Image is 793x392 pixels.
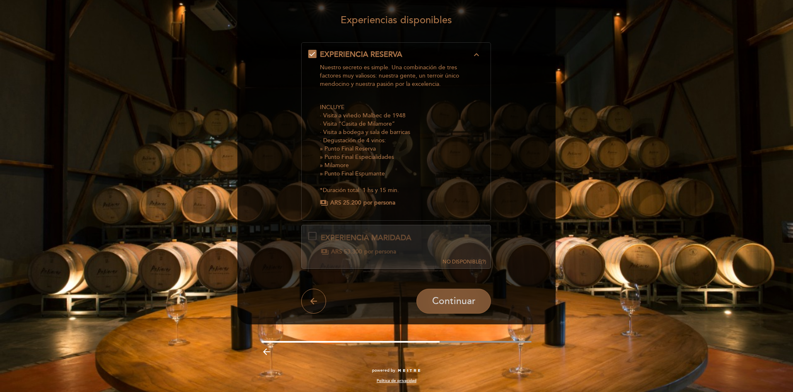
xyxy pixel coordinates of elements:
div: INCLUYE · Visita a viñedo Malbec de 1948 · Visita “Casita de Milamore” · Visita a bodega y sala d... [320,63,472,195]
i: arrow_backward [261,347,271,357]
button: expand_less [469,49,484,60]
span: ARS 25.200 [330,199,361,207]
span: powered by [372,368,395,373]
span: por persona [363,199,395,207]
p: Nuestro secreto es simple. Una combinación de tres factores muy valiosos: nuestra gente, un terro... [320,63,472,88]
span: payments [320,199,328,207]
button: arrow_back [301,289,326,314]
span: NO DISPONIBLE [442,259,481,265]
div: EXPERIENCIA MARIDADA [321,233,411,243]
span: ARS 53.300 [331,248,362,256]
span: EXPERIENCIA RESERVA [320,50,402,59]
i: expand_less [471,50,481,60]
button: NO DISPONIBLE(?) [440,225,488,266]
a: Política de privacidad [377,378,416,384]
span: payments [321,248,329,256]
img: MEITRE [397,369,421,373]
div: (?) [442,258,486,265]
i: arrow_back [309,296,319,306]
span: Continuar [432,295,476,307]
a: powered by [372,368,421,373]
span: por persona [364,248,396,256]
md-checkbox: EXPERIENCIA RESERVA expand_less Nuestro secreto es simple. Una combinación de tres factores muy v... [308,49,484,207]
button: Continuar [416,289,491,314]
span: Experiencias disponibles [341,14,452,26]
